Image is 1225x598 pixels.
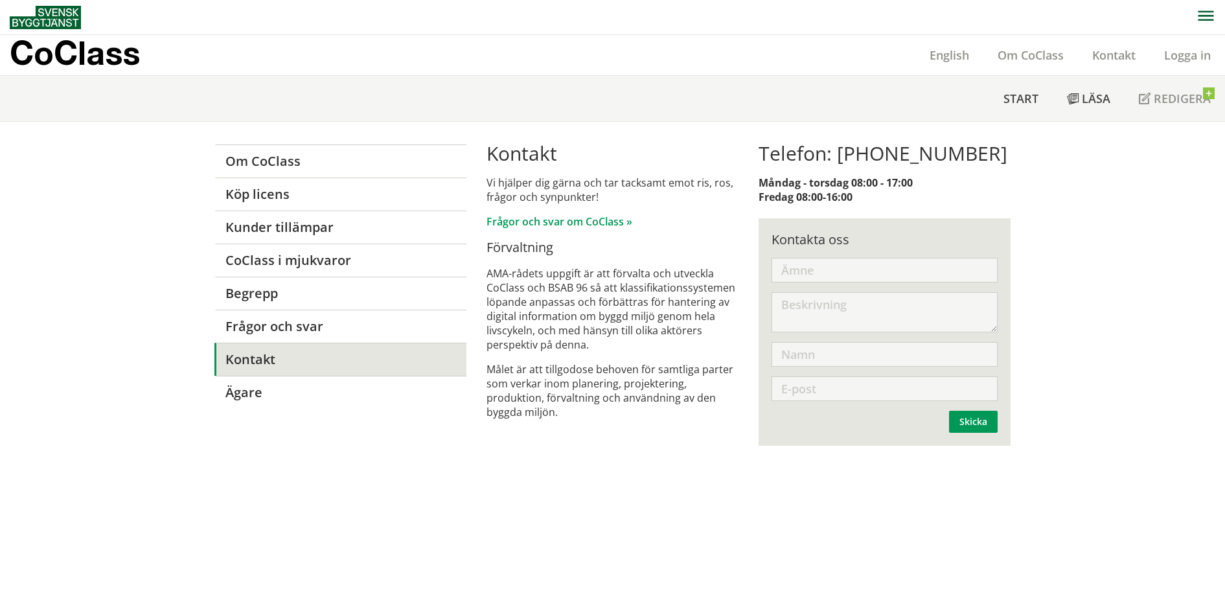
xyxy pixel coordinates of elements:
a: Köp licens [214,178,466,211]
div: Kontakta oss [772,231,998,248]
a: Kontakt [1078,47,1150,63]
h1: Telefon: [PHONE_NUMBER] [759,142,1011,165]
a: Frågor och svar [214,310,466,343]
a: Begrepp [214,277,466,310]
p: CoClass [10,45,140,60]
a: Ägare [214,376,466,409]
strong: Måndag - torsdag 08:00 - 17:00 Fredag 08:00-16:00 [759,176,913,204]
a: CoClass [10,35,168,75]
input: Namn [772,342,998,367]
span: Läsa [1082,91,1110,106]
p: AMA-rådets uppgift är att förvalta och utveckla CoClass och BSAB 96 så att klassifikationssysteme... [487,266,738,352]
p: Vi hjälper dig gärna och tar tacksamt emot ris, ros, frågor och synpunkter! [487,176,738,204]
a: Läsa [1053,76,1125,121]
input: Ämne [772,258,998,282]
p: Målet är att tillgodose behoven för samtliga parter som verkar inom planering, projektering, prod... [487,362,738,419]
a: Om CoClass [983,47,1078,63]
img: Svensk Byggtjänst [10,6,81,29]
a: Logga in [1150,47,1225,63]
span: Start [1003,91,1038,106]
a: Kontakt [214,343,466,376]
a: English [915,47,983,63]
button: Skicka [949,411,998,433]
h1: Kontakt [487,142,738,165]
h4: Förvaltning [487,239,738,256]
a: Frågor och svar om CoClass » [487,214,632,229]
input: E-post [772,376,998,401]
a: Start [989,76,1053,121]
a: CoClass i mjukvaror [214,244,466,277]
a: Om CoClass [214,144,466,178]
a: Kunder tillämpar [214,211,466,244]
